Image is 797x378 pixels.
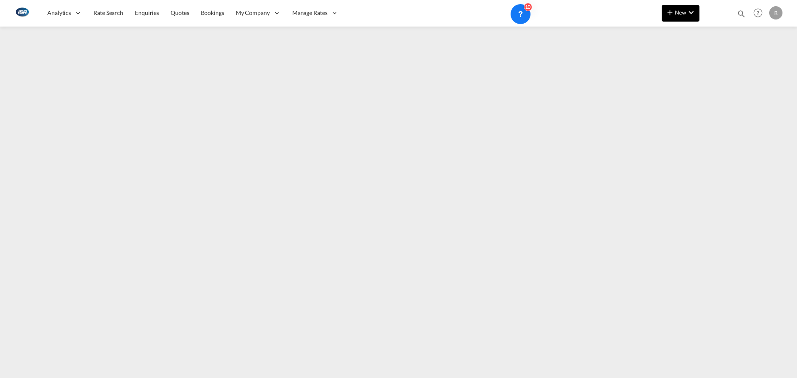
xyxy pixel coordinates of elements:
[737,9,746,18] md-icon: icon-magnify
[737,9,746,22] div: icon-magnify
[665,9,696,16] span: New
[292,9,328,17] span: Manage Rates
[171,9,189,16] span: Quotes
[751,6,765,20] span: Help
[769,6,782,20] div: R
[135,9,159,16] span: Enquiries
[47,9,71,17] span: Analytics
[93,9,123,16] span: Rate Search
[665,7,675,17] md-icon: icon-plus 400-fg
[662,5,699,22] button: icon-plus 400-fgNewicon-chevron-down
[201,9,224,16] span: Bookings
[12,4,31,22] img: 1aa151c0c08011ec8d6f413816f9a227.png
[236,9,270,17] span: My Company
[686,7,696,17] md-icon: icon-chevron-down
[751,6,769,21] div: Help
